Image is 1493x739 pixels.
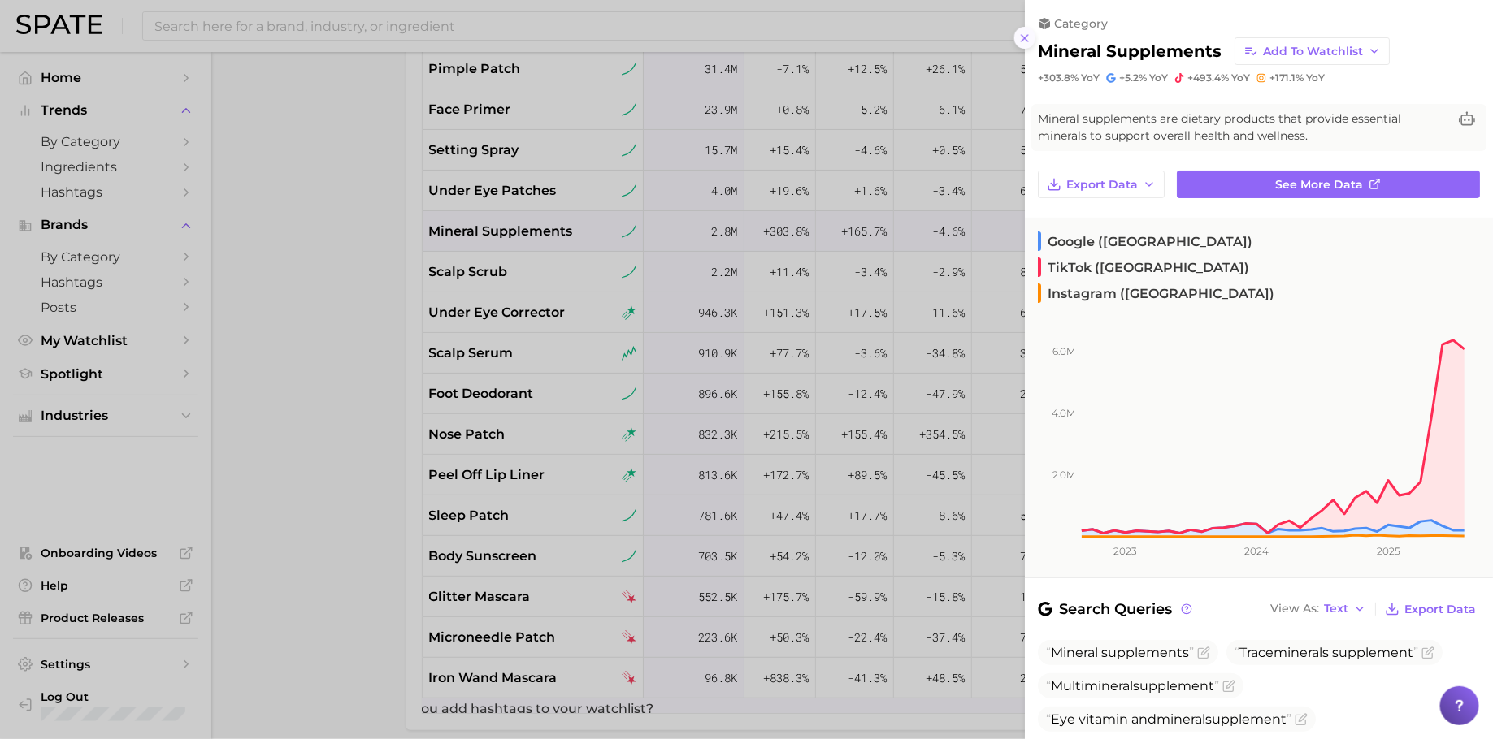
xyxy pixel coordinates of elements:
[1235,645,1418,660] span: Trace s supplement
[1084,678,1133,694] span: mineral
[1046,711,1291,727] span: Eye vitamin and supplement
[1404,603,1476,616] span: Export Data
[1235,37,1390,65] button: Add to Watchlist
[1046,678,1219,694] span: Multi supplement
[1149,71,1168,84] span: YoY
[1245,545,1269,557] tspan: 2024
[1157,711,1205,727] span: mineral
[1051,645,1098,660] span: Mineral
[1306,71,1325,84] span: YoY
[1114,545,1138,557] tspan: 2023
[1197,646,1210,659] button: Flag as miscategorized or irrelevant
[1231,71,1250,84] span: YoY
[1177,171,1480,198] a: See more data
[1276,178,1364,192] span: See more data
[1274,645,1322,660] span: mineral
[1187,71,1229,84] span: +493.4%
[1101,645,1189,660] span: supplements
[1038,257,1249,277] span: TikTok ([GEOGRAPHIC_DATA])
[1081,71,1100,84] span: YoY
[1119,71,1147,84] span: +5.2%
[1381,598,1480,620] button: Export Data
[1421,646,1434,659] button: Flag as miscategorized or irrelevant
[1222,680,1235,693] button: Flag as miscategorized or irrelevant
[1295,713,1308,726] button: Flag as miscategorized or irrelevant
[1324,604,1348,613] span: Text
[1038,41,1222,61] h2: mineral supplements
[1270,604,1319,613] span: View As
[1038,71,1079,84] span: +303.8%
[1269,71,1304,84] span: +171.1%
[1054,16,1108,31] span: category
[1066,178,1138,192] span: Export Data
[1263,45,1363,58] span: Add to Watchlist
[1038,110,1447,145] span: Mineral supplements are dietary products that provide essential minerals to support overall healt...
[1377,545,1400,557] tspan: 2025
[1038,598,1195,620] span: Search Queries
[1266,599,1370,620] button: View AsText
[1038,171,1165,198] button: Export Data
[1038,283,1274,303] span: Instagram ([GEOGRAPHIC_DATA])
[1038,231,1252,251] span: Google ([GEOGRAPHIC_DATA])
